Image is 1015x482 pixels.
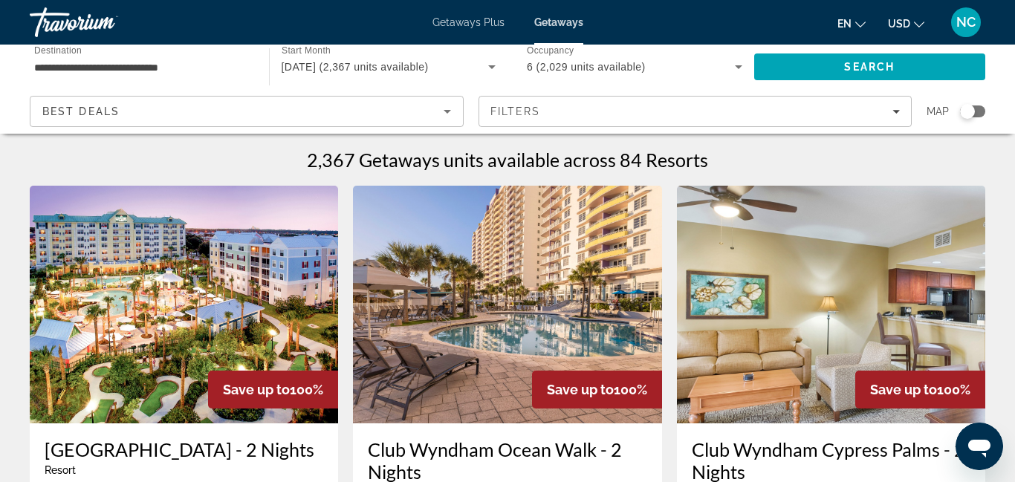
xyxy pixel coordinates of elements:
[30,186,338,423] img: Calypso Cay Resort - 2 Nights
[837,13,866,34] button: Change language
[888,18,910,30] span: USD
[34,59,250,76] input: Select destination
[490,105,541,117] span: Filters
[956,15,976,30] span: NC
[677,186,985,423] img: Club Wyndham Cypress Palms - 2 Nights
[45,438,323,460] a: [GEOGRAPHIC_DATA] - 2 Nights
[307,149,708,171] h1: 2,367 Getaways units available across 84 Resorts
[532,371,662,408] div: 100%
[479,96,912,127] button: Filters
[42,105,120,117] span: Best Deals
[353,186,661,423] img: Club Wyndham Ocean Walk - 2 Nights
[837,18,852,30] span: en
[223,382,290,397] span: Save up to
[855,371,985,408] div: 100%
[947,7,985,38] button: User Menu
[208,371,338,408] div: 100%
[888,13,924,34] button: Change currency
[927,101,949,122] span: Map
[547,382,614,397] span: Save up to
[45,464,76,476] span: Resort
[432,16,505,28] a: Getaways Plus
[527,46,574,56] span: Occupancy
[30,3,178,42] a: Travorium
[527,61,646,73] span: 6 (2,029 units available)
[42,102,451,120] mat-select: Sort by
[870,382,937,397] span: Save up to
[844,61,895,73] span: Search
[34,45,82,55] span: Destination
[754,53,986,80] button: Search
[282,61,429,73] span: [DATE] (2,367 units available)
[956,423,1003,470] iframe: Button to launch messaging window
[282,46,331,56] span: Start Month
[534,16,583,28] a: Getaways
